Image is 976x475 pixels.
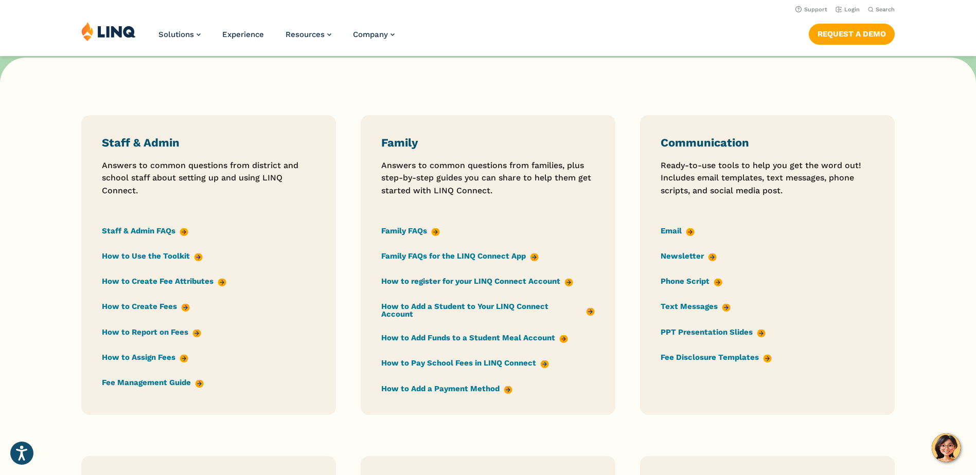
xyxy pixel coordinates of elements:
[661,250,717,262] a: Newsletter
[868,6,895,13] button: Open Search Bar
[876,6,895,13] span: Search
[661,352,772,363] a: Fee Disclosure Templates
[932,433,961,462] button: Hello, have a question? Let’s chat.
[102,136,315,150] h3: Staff & Admin
[158,30,201,39] a: Solutions
[102,377,204,388] a: Fee Management Guide
[661,276,722,287] a: Phone Script
[102,159,315,197] p: Answers to common questions from district and school staff about setting up and using LINQ Connect.
[102,276,226,287] a: How to Create Fee Attributes
[381,302,595,319] a: How to Add a Student to Your LINQ Connect Account
[81,22,136,41] img: LINQ | K‑12 Software
[795,6,827,13] a: Support
[381,225,440,236] a: Family FAQs
[102,250,203,262] a: How to Use the Toolkit
[809,22,895,44] nav: Button Navigation
[661,225,695,236] a: Email
[102,225,188,236] a: Staff & Admin FAQs
[381,358,549,369] a: How to Pay School Fees in LINQ Connect
[353,30,388,39] span: Company
[809,24,895,44] a: Request a Demo
[102,352,188,363] a: How to Assign Fees
[222,30,264,39] a: Experience
[381,383,512,394] a: How to Add a Payment Method
[661,159,874,197] p: Ready-to-use tools to help you get the word out! Includes email templates, text messages, phone s...
[102,301,190,313] a: How to Create Fees
[381,332,568,343] a: How to Add Funds to a Student Meal Account
[381,250,539,262] a: Family FAQs for the LINQ Connect App
[353,30,395,39] a: Company
[158,22,395,56] nav: Primary Navigation
[102,326,201,338] a: How to Report on Fees
[286,30,331,39] a: Resources
[286,30,325,39] span: Resources
[381,159,595,197] p: Answers to common questions from families, plus step-by-step guides you can share to help them ge...
[381,276,573,287] a: How to register for your LINQ Connect Account
[836,6,860,13] a: Login
[661,136,874,150] h3: Communication
[158,30,194,39] span: Solutions
[381,136,595,150] h3: Family
[661,326,766,338] a: PPT Presentation Slides
[661,301,731,313] a: Text Messages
